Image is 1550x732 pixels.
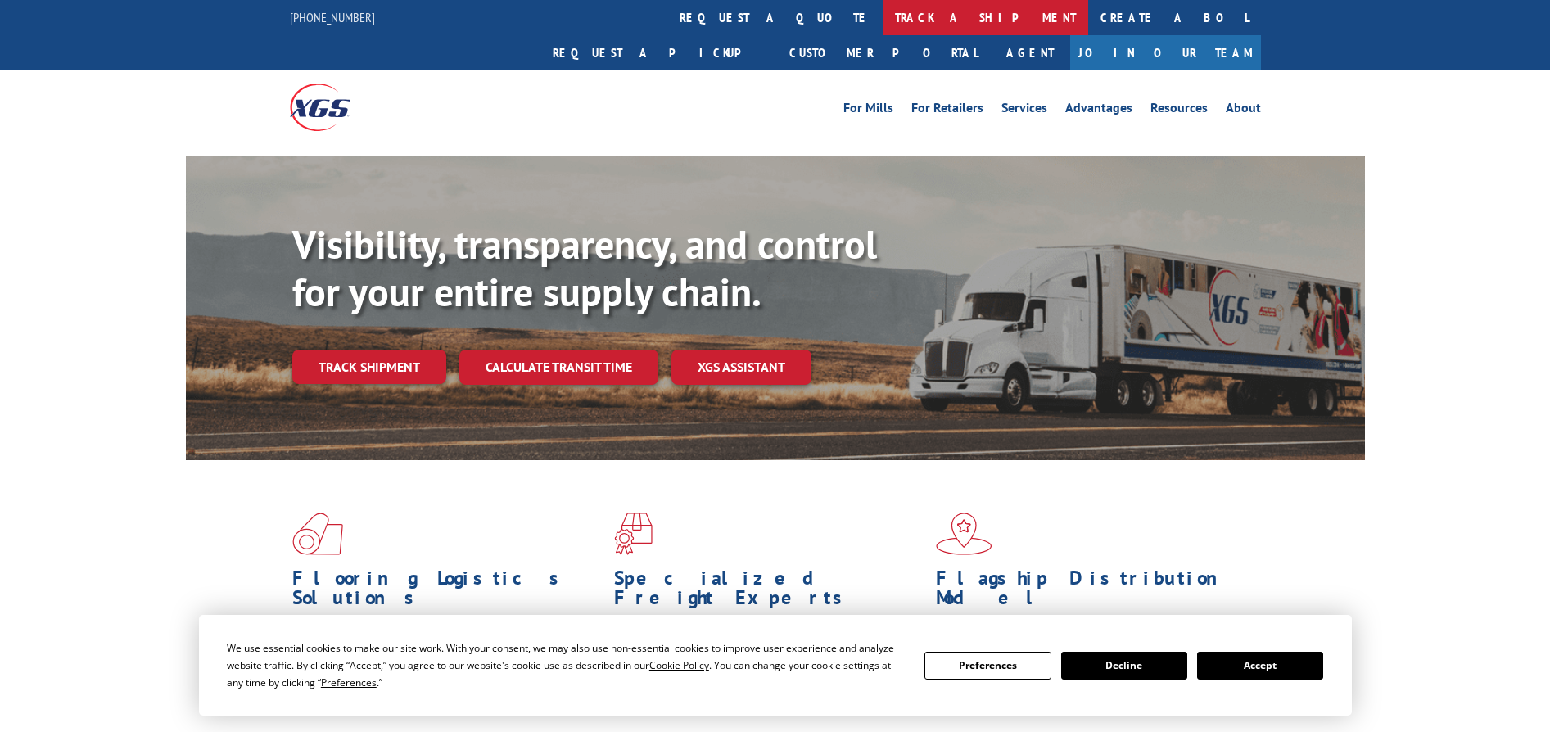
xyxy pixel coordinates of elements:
h1: Flagship Distribution Model [936,568,1245,616]
h1: Specialized Freight Experts [614,568,924,616]
span: Preferences [321,676,377,689]
div: We use essential cookies to make our site work. With your consent, we may also use non-essential ... [227,639,905,691]
a: Agent [990,35,1070,70]
a: About [1226,102,1261,120]
a: For Mills [843,102,893,120]
a: [PHONE_NUMBER] [290,9,375,25]
img: xgs-icon-focused-on-flooring-red [614,513,653,555]
b: Visibility, transparency, and control for your entire supply chain. [292,219,877,317]
img: xgs-icon-flagship-distribution-model-red [936,513,992,555]
a: Track shipment [292,350,446,384]
button: Decline [1061,652,1187,680]
img: xgs-icon-total-supply-chain-intelligence-red [292,513,343,555]
button: Preferences [924,652,1051,680]
a: Request a pickup [540,35,777,70]
a: For Retailers [911,102,983,120]
a: Customer Portal [777,35,990,70]
a: XGS ASSISTANT [671,350,811,385]
span: Cookie Policy [649,658,709,672]
a: Join Our Team [1070,35,1261,70]
button: Accept [1197,652,1323,680]
a: Advantages [1065,102,1132,120]
a: Resources [1150,102,1208,120]
a: Services [1001,102,1047,120]
div: Cookie Consent Prompt [199,615,1352,716]
h1: Flooring Logistics Solutions [292,568,602,616]
a: Calculate transit time [459,350,658,385]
